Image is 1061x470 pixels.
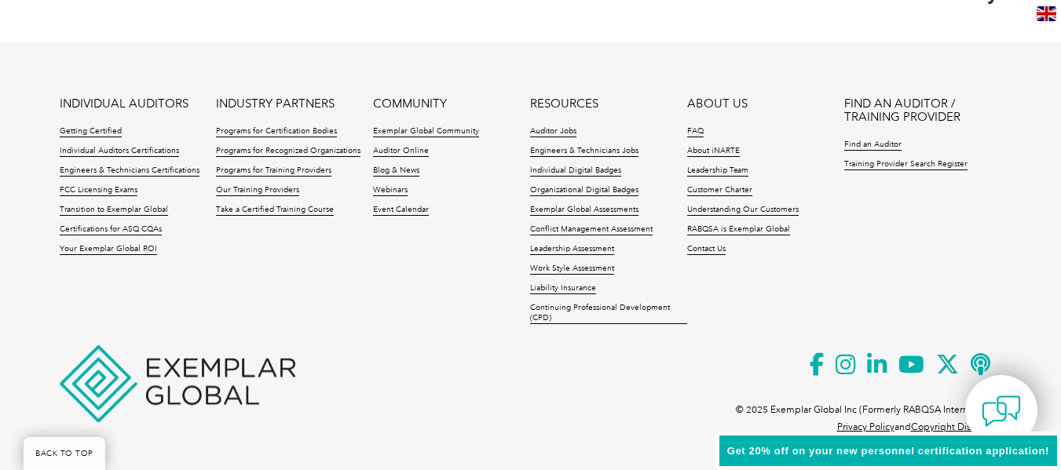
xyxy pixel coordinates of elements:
[530,146,638,157] a: Engineers & Technicians Jobs
[373,185,408,196] a: Webinars
[982,392,1021,431] img: contact-chat.png
[216,166,331,177] a: Programs for Training Providers
[530,283,596,294] a: Liability Insurance
[60,244,157,255] a: Your Exemplar Global ROI
[530,244,614,255] a: Leadership Assessment
[687,185,752,196] a: Customer Charter
[687,244,726,255] a: Contact Us
[687,146,740,157] a: About iNARTE
[216,97,335,111] a: INDUSTRY PARTNERS
[837,418,1002,435] p: and
[687,224,790,235] a: RABQSA is Exemplar Global
[60,126,122,137] a: Getting Certified
[216,146,360,157] a: Programs for Recognized Organizations
[216,205,334,216] a: Take a Certified Training Course
[530,166,621,177] a: Individual Digital Badges
[60,185,137,196] a: FCC Licensing Exams
[727,445,1049,457] span: Get 20% off on your new personnel certification application!
[373,166,419,177] a: Blog & News
[216,126,337,137] a: Programs for Certification Bodies
[530,97,598,111] a: RESOURCES
[60,224,162,235] a: Certifications for ASQ CQAs
[911,421,1002,432] a: Copyright Disclaimer
[844,140,902,151] a: Find an Auditor
[530,205,638,216] a: Exemplar Global Assessments
[530,264,614,275] a: Work Style Assessment
[373,205,429,216] a: Event Calendar
[530,303,687,324] a: Continuing Professional Development (CPD)
[844,159,968,170] a: Training Provider Search Register
[60,345,295,422] img: Exemplar Global
[736,401,1002,418] p: © 2025 Exemplar Global Inc (Formerly RABQSA International).
[844,97,1001,124] a: FIND AN AUDITOR / TRAINING PROVIDER
[373,97,447,111] a: COMMUNITY
[1037,6,1056,21] img: en
[60,205,168,216] a: Transition to Exemplar Global
[530,126,576,137] a: Auditor Jobs
[687,166,748,177] a: Leadership Team
[60,166,199,177] a: Engineers & Technicians Certifications
[60,146,179,157] a: Individual Auditors Certifications
[373,146,429,157] a: Auditor Online
[373,126,479,137] a: Exemplar Global Community
[530,185,638,196] a: Organizational Digital Badges
[60,97,188,111] a: INDIVIDUAL AUDITORS
[687,126,704,137] a: FAQ
[687,97,748,111] a: ABOUT US
[687,205,799,216] a: Understanding Our Customers
[530,224,653,235] a: Conflict Management Assessment
[216,185,299,196] a: Our Training Providers
[24,437,105,470] a: BACK TO TOP
[837,421,895,432] a: Privacy Policy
